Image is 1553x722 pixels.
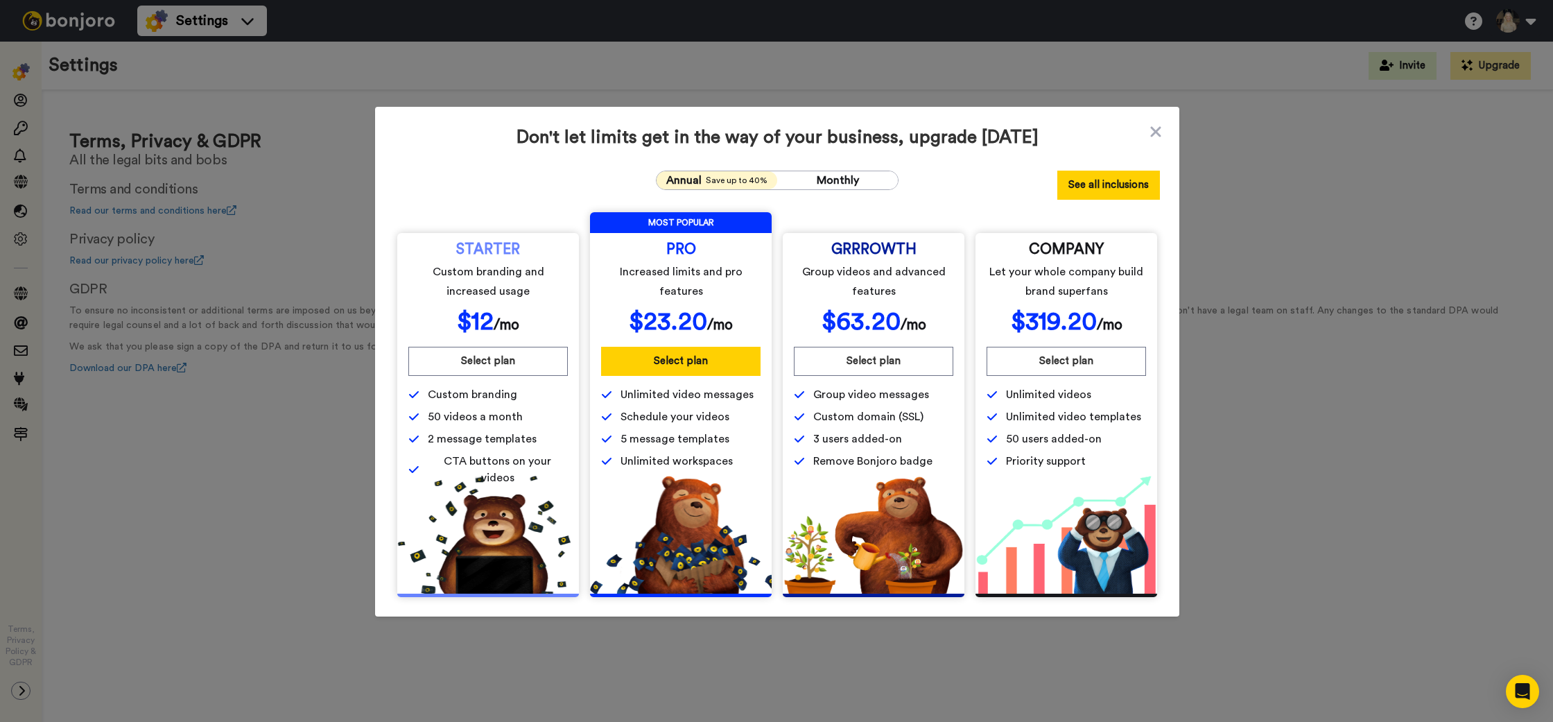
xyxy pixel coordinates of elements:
button: See all inclusions [1057,171,1160,200]
span: Annual [666,172,702,189]
button: Select plan [987,347,1146,376]
button: Select plan [408,347,568,376]
button: Select plan [601,347,761,376]
span: COMPANY [1029,244,1104,255]
span: Let your whole company build brand superfans [989,262,1144,301]
span: Increased limits and pro features [604,262,758,301]
button: Select plan [794,347,953,376]
span: $ 12 [457,309,494,334]
span: $ 319.20 [1011,309,1097,334]
span: Group videos and advanced features [797,262,951,301]
img: b5b10b7112978f982230d1107d8aada4.png [590,476,772,594]
span: /mo [494,318,519,332]
span: /mo [707,318,733,332]
span: Remove Bonjoro badge [813,453,932,470]
span: 50 users added-on [1006,431,1102,447]
span: Priority support [1006,453,1086,470]
span: MOST POPULAR [590,212,772,233]
span: Unlimited videos [1006,386,1091,403]
span: 5 message templates [621,431,729,447]
span: Unlimited workspaces [621,453,733,470]
span: Unlimited video messages [621,386,754,403]
span: Save up to 40% [706,175,767,186]
div: Open Intercom Messenger [1506,675,1539,708]
span: Monthly [817,175,859,186]
span: STARTER [456,244,520,255]
img: edd2fd70e3428fe950fd299a7ba1283f.png [783,476,964,594]
button: Monthly [777,171,898,189]
span: PRO [666,244,696,255]
img: baac238c4e1197dfdb093d3ea7416ec4.png [975,476,1157,594]
span: /mo [901,318,926,332]
span: 3 users added-on [813,431,902,447]
span: $ 63.20 [822,309,901,334]
span: Unlimited video templates [1006,409,1141,425]
span: /mo [1097,318,1122,332]
span: Group video messages [813,386,929,403]
span: Custom branding [428,386,517,403]
span: Custom branding and increased usage [411,262,566,301]
img: 5112517b2a94bd7fef09f8ca13467cef.png [397,476,579,594]
span: 2 message templates [428,431,537,447]
span: Don't let limits get in the way of your business, upgrade [DATE] [394,126,1160,148]
span: Schedule your videos [621,409,729,425]
span: 50 videos a month [428,409,523,425]
span: $ 23.20 [629,309,707,334]
span: CTA buttons on your videos [428,453,568,486]
span: GRRROWTH [831,244,917,255]
span: Custom domain (SSL) [813,409,923,425]
button: AnnualSave up to 40% [657,171,777,189]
